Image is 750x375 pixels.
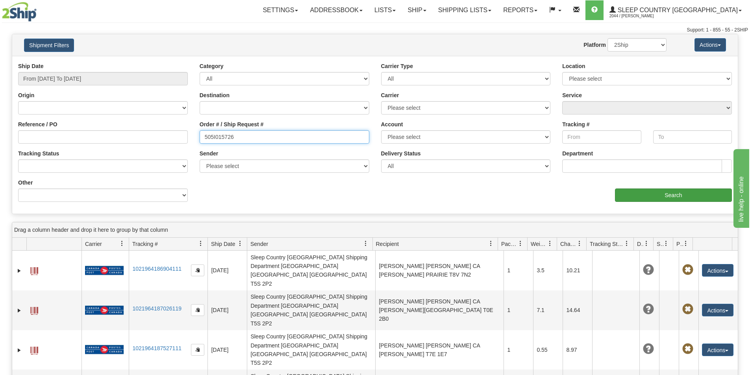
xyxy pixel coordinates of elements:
a: Ship Date filter column settings [233,237,247,250]
td: 10.21 [563,251,592,290]
span: Pickup Not Assigned [682,304,693,315]
a: Addressbook [304,0,369,20]
a: Pickup Status filter column settings [679,237,693,250]
td: [DATE] [207,330,247,370]
td: [PERSON_NAME] [PERSON_NAME] CA [PERSON_NAME][GEOGRAPHIC_DATA] T0E 2B0 [375,290,504,330]
div: live help - online [6,5,73,14]
td: [PERSON_NAME] [PERSON_NAME] CA [PERSON_NAME] PRAIRIE T8V 7N2 [375,251,504,290]
button: Shipment Filters [24,39,74,52]
div: Support: 1 - 855 - 55 - 2SHIP [2,27,748,33]
a: Shipment Issues filter column settings [659,237,673,250]
a: Reports [497,0,543,20]
img: 20 - Canada Post [85,266,124,275]
td: 3.5 [533,251,563,290]
button: Copy to clipboard [191,344,204,356]
td: 14.64 [563,290,592,330]
td: Sleep Country [GEOGRAPHIC_DATA] Shipping Department [GEOGRAPHIC_DATA] [GEOGRAPHIC_DATA] [GEOGRAPH... [247,251,375,290]
a: 1021964186904111 [132,266,181,272]
label: Other [18,179,33,187]
label: Department [562,150,593,157]
a: Weight filter column settings [543,237,557,250]
a: Expand [15,267,23,275]
span: Unknown [643,264,654,275]
label: Service [562,91,582,99]
td: Sleep Country [GEOGRAPHIC_DATA] Shipping Department [GEOGRAPHIC_DATA] [GEOGRAPHIC_DATA] [GEOGRAPH... [247,290,375,330]
input: From [562,130,641,144]
a: Expand [15,346,23,354]
button: Actions [702,264,733,277]
label: Tracking # [562,120,589,128]
a: Sleep Country [GEOGRAPHIC_DATA] 2044 / [PERSON_NAME] [604,0,748,20]
label: Sender [200,150,218,157]
a: 1021964187026119 [132,305,181,312]
a: Carrier filter column settings [115,237,129,250]
button: Copy to clipboard [191,304,204,316]
a: Settings [257,0,304,20]
label: Carrier [381,91,399,99]
label: Ship Date [18,62,44,70]
a: Label [30,264,38,276]
label: Destination [200,91,230,99]
a: Recipient filter column settings [484,237,498,250]
td: [DATE] [207,290,247,330]
a: Packages filter column settings [514,237,527,250]
button: Actions [702,304,733,316]
div: grid grouping header [12,222,738,238]
span: Charge [560,240,577,248]
span: Weight [531,240,547,248]
span: Tracking Status [590,240,624,248]
td: 8.97 [563,330,592,370]
label: Order # / Ship Request # [200,120,264,128]
label: Account [381,120,403,128]
label: Location [562,62,585,70]
td: 1 [504,290,533,330]
img: logo2044.jpg [2,2,37,22]
span: Unknown [643,304,654,315]
span: Unknown [643,344,654,355]
label: Platform [583,41,606,49]
td: Sleep Country [GEOGRAPHIC_DATA] Shipping Department [GEOGRAPHIC_DATA] [GEOGRAPHIC_DATA] [GEOGRAPH... [247,330,375,370]
a: Tracking Status filter column settings [620,237,633,250]
span: Shipment Issues [657,240,663,248]
label: Origin [18,91,34,99]
span: Pickup Status [676,240,683,248]
img: 20 - Canada Post [85,345,124,355]
button: Actions [694,38,726,52]
span: Carrier [85,240,102,248]
label: Carrier Type [381,62,413,70]
td: 1 [504,251,533,290]
label: Delivery Status [381,150,421,157]
a: Label [30,303,38,316]
label: Reference / PO [18,120,57,128]
a: Label [30,343,38,356]
td: 1 [504,330,533,370]
span: Tracking # [132,240,158,248]
a: Delivery Status filter column settings [640,237,653,250]
span: 2044 / [PERSON_NAME] [609,12,669,20]
td: [DATE] [207,251,247,290]
input: Search [615,188,732,202]
a: Ship [402,0,432,20]
a: Tracking # filter column settings [194,237,207,250]
button: Copy to clipboard [191,264,204,276]
iframe: chat widget [732,147,749,227]
span: Ship Date [211,240,235,248]
span: Recipient [376,240,399,248]
label: Category [200,62,224,70]
input: To [653,130,732,144]
span: Sender [250,240,268,248]
a: Expand [15,307,23,314]
span: Pickup Not Assigned [682,344,693,355]
a: Lists [369,0,402,20]
td: [PERSON_NAME] [PERSON_NAME] CA [PERSON_NAME] T7E 1E7 [375,330,504,370]
img: 20 - Canada Post [85,305,124,315]
span: Pickup Not Assigned [682,264,693,275]
td: 0.55 [533,330,563,370]
a: Sender filter column settings [359,237,372,250]
a: 1021964187527111 [132,345,181,351]
td: 7.1 [533,290,563,330]
a: Shipping lists [432,0,497,20]
span: Packages [501,240,518,248]
span: Sleep Country [GEOGRAPHIC_DATA] [616,7,738,13]
a: Charge filter column settings [573,237,586,250]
